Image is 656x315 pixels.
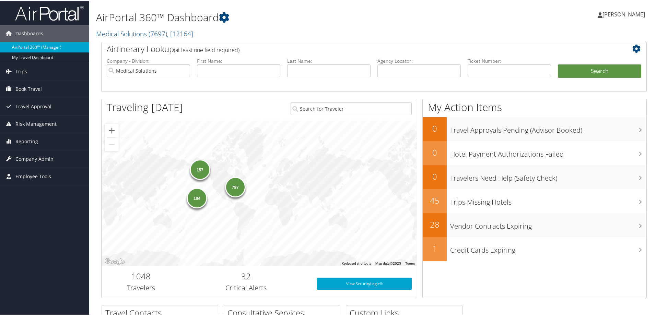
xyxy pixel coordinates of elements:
span: Dashboards [15,24,43,41]
h3: Critical Alerts [186,282,307,292]
label: First Name: [197,57,280,64]
a: Open this area in Google Maps (opens a new window) [103,256,126,265]
label: Agency Locator: [377,57,461,64]
a: 0Travel Approvals Pending (Advisor Booked) [423,117,646,141]
a: Medical Solutions [96,28,193,38]
label: Ticket Number: [468,57,551,64]
span: [PERSON_NAME] [602,10,645,17]
div: 157 [189,159,210,179]
span: Trips [15,62,27,80]
span: Map data ©2025 [375,261,401,265]
button: Search [558,64,641,77]
a: [PERSON_NAME] [598,3,652,24]
a: 45Trips Missing Hotels [423,189,646,213]
span: Risk Management [15,115,57,132]
h3: Credit Cards Expiring [450,241,646,254]
h3: Trips Missing Hotels [450,193,646,206]
button: Zoom in [105,123,119,137]
span: Company Admin [15,150,54,167]
button: Keyboard shortcuts [342,261,371,265]
h1: AirPortal 360™ Dashboard [96,10,467,24]
span: ( 7697 ) [149,28,167,38]
span: Employee Tools [15,167,51,184]
span: , [ 12164 ] [167,28,193,38]
h3: Travelers [107,282,175,292]
h3: Hotel Payment Authorizations Failed [450,145,646,158]
span: Travel Approval [15,97,51,114]
h3: Travelers Need Help (Safety Check) [450,169,646,182]
img: Google [103,256,126,265]
h2: 28 [423,218,447,230]
a: 0Travelers Need Help (Safety Check) [423,165,646,189]
label: Last Name: [287,57,371,64]
img: airportal-logo.png [15,4,84,21]
h3: Vendor Contracts Expiring [450,217,646,230]
label: Company - Division: [107,57,190,64]
h1: My Action Items [423,99,646,114]
span: Book Travel [15,80,42,97]
h3: Travel Approvals Pending (Advisor Booked) [450,121,646,134]
a: View SecurityLogic® [317,277,412,289]
h2: Airtinerary Lookup [107,43,596,54]
a: 0Hotel Payment Authorizations Failed [423,141,646,165]
a: 1Credit Cards Expiring [423,237,646,261]
h1: Traveling [DATE] [107,99,183,114]
div: 104 [187,187,207,207]
h2: 0 [423,122,447,134]
span: (at least one field required) [174,46,239,53]
button: Zoom out [105,137,119,151]
h2: 1048 [107,270,175,281]
h2: 45 [423,194,447,206]
h2: 32 [186,270,307,281]
a: 28Vendor Contracts Expiring [423,213,646,237]
h2: 1 [423,242,447,254]
h2: 0 [423,146,447,158]
a: Terms (opens in new tab) [405,261,415,265]
span: Reporting [15,132,38,149]
h2: 0 [423,170,447,182]
div: 787 [225,176,245,197]
input: Search for Traveler [291,102,412,114]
